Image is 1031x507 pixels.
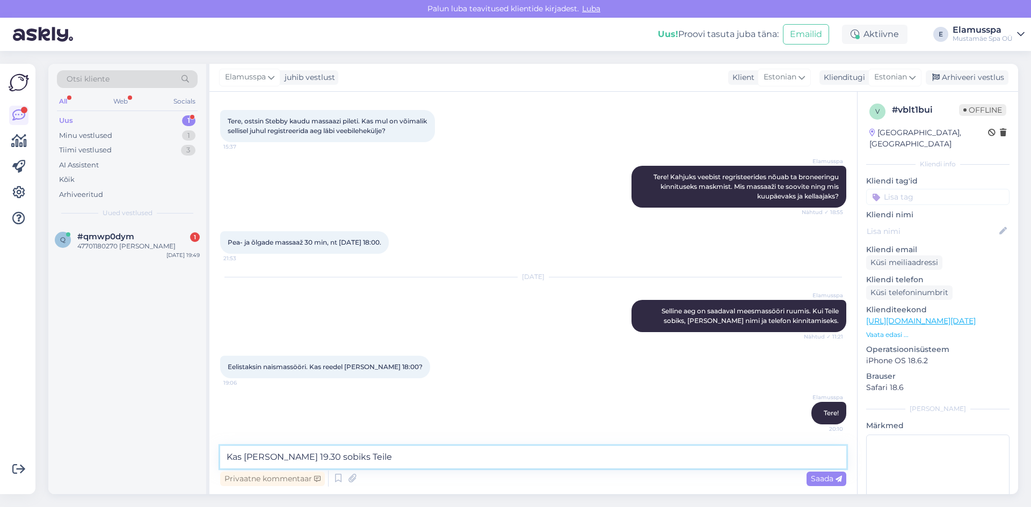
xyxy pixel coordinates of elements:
[59,145,112,156] div: Tiimi vestlused
[225,71,266,83] span: Elamusspa
[953,26,1013,34] div: Elamusspa
[866,175,1010,187] p: Kliendi tag'id
[803,393,843,401] span: Elamusspa
[223,379,264,387] span: 19:06
[57,94,69,108] div: All
[866,209,1010,221] p: Kliendi nimi
[59,189,103,200] div: Arhiveeritud
[866,285,953,300] div: Küsi telefoninumbrit
[824,409,839,417] span: Tere!
[842,25,907,44] div: Aktiivne
[220,472,325,486] div: Privaatne kommentaar
[867,225,997,237] input: Lisa nimi
[579,4,604,13] span: Luba
[866,382,1010,393] p: Safari 18.6
[953,26,1025,43] a: ElamusspaMustamäe Spa OÜ
[866,189,1010,205] input: Lisa tag
[728,72,754,83] div: Klient
[866,344,1010,355] p: Operatsioonisüsteem
[59,115,73,126] div: Uus
[866,330,1010,340] p: Vaata edasi ...
[190,232,200,242] div: 1
[803,333,843,341] span: Nähtud ✓ 11:21
[658,29,678,39] b: Uus!
[59,130,112,141] div: Minu vestlused
[783,24,829,45] button: Emailid
[926,70,1008,85] div: Arhiveeri vestlus
[819,72,865,83] div: Klienditugi
[111,94,130,108] div: Web
[866,420,1010,431] p: Märkmed
[866,316,976,326] a: [URL][DOMAIN_NAME][DATE]
[866,371,1010,382] p: Brauser
[223,143,264,151] span: 15:37
[764,71,796,83] span: Estonian
[77,241,200,251] div: 47701180270 [PERSON_NAME]
[892,104,959,116] div: # vblt1bui
[181,145,195,156] div: 3
[67,74,110,85] span: Otsi kliente
[280,72,335,83] div: juhib vestlust
[166,251,200,259] div: [DATE] 19:49
[59,174,75,185] div: Kõik
[866,255,942,270] div: Küsi meiliaadressi
[9,72,29,93] img: Askly Logo
[875,107,880,115] span: v
[866,355,1010,366] p: iPhone OS 18.6.2
[59,160,99,171] div: AI Assistent
[220,446,846,468] textarea: Kas [PERSON_NAME] 19.30 sobiks Teile
[933,27,948,42] div: E
[77,232,134,241] span: #qmwp0dym
[228,117,429,135] span: Tere, ostsin Stebby kaudu massaazi pileti. Kas mul on võimalik sellisel juhul registreerida aeg l...
[866,159,1010,169] div: Kliendi info
[658,28,779,41] div: Proovi tasuta juba täna:
[866,274,1010,285] p: Kliendi telefon
[802,208,843,216] span: Nähtud ✓ 18:55
[803,425,843,433] span: 20:10
[811,474,842,483] span: Saada
[866,404,1010,414] div: [PERSON_NAME]
[803,157,843,165] span: Elamusspa
[874,71,907,83] span: Estonian
[654,173,840,200] span: Tere! Kahjuks veebist regristeerides nõuab ta broneeringu kinnituseks maskmist. Mis massaaži te s...
[866,244,1010,255] p: Kliendi email
[959,104,1006,116] span: Offline
[223,254,264,262] span: 21:53
[228,238,381,246] span: Pea- ja õlgade massaaž 30 min, nt [DATE] 18:00.
[662,307,840,325] span: Selline aeg on saadaval meesmassööri ruumis. Kui Teile sobiks, [PERSON_NAME] nimi ja telefon kinn...
[803,291,843,299] span: Elamusspa
[103,208,153,218] span: Uued vestlused
[60,236,66,244] span: q
[182,115,195,126] div: 1
[171,94,198,108] div: Socials
[182,130,195,141] div: 1
[866,304,1010,315] p: Klienditeekond
[228,363,423,371] span: Eelistaksin naismassööri. Kas reedel [PERSON_NAME] 18:00?
[869,127,988,150] div: [GEOGRAPHIC_DATA], [GEOGRAPHIC_DATA]
[953,34,1013,43] div: Mustamäe Spa OÜ
[220,272,846,282] div: [DATE]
